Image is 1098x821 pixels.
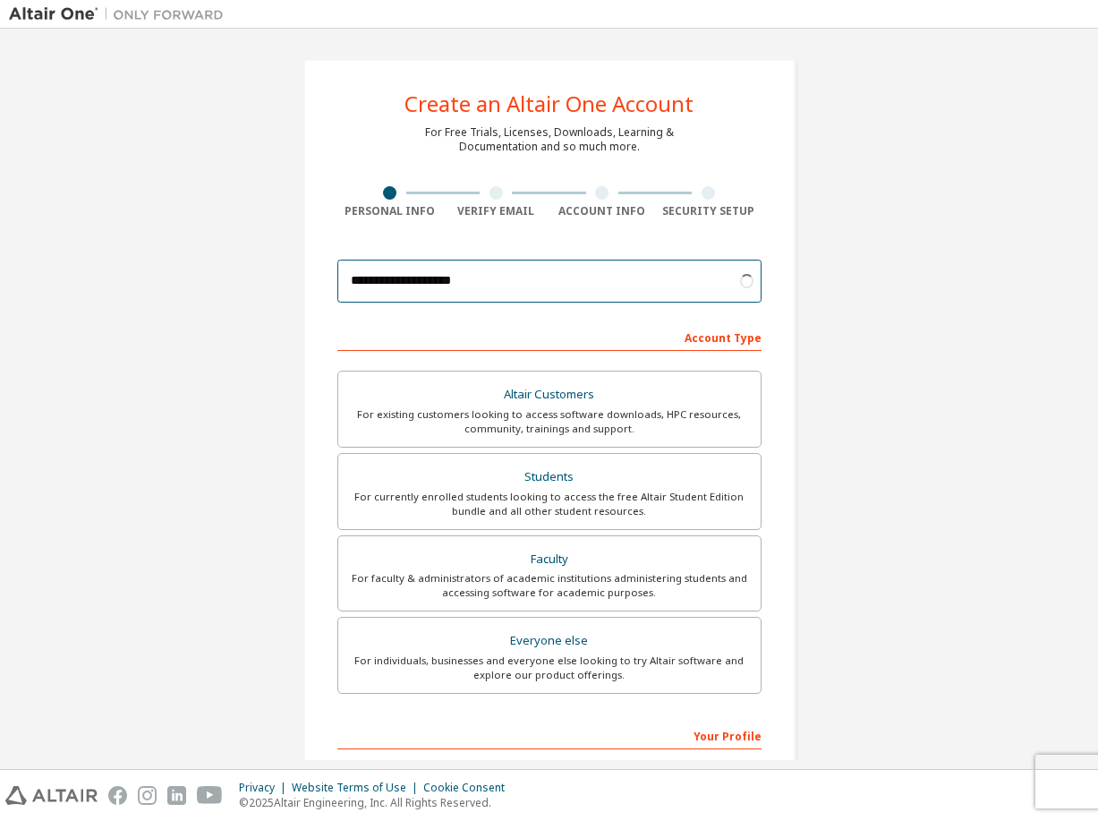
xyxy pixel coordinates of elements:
div: Security Setup [655,204,762,218]
img: youtube.svg [197,786,223,805]
div: Privacy [239,781,292,795]
div: Create an Altair One Account [404,93,694,115]
div: Altair Customers [349,382,750,407]
div: For individuals, businesses and everyone else looking to try Altair software and explore our prod... [349,654,750,682]
div: Students [349,465,750,490]
label: First Name [337,758,544,773]
div: Cookie Consent [423,781,515,795]
div: Faculty [349,547,750,572]
div: For existing customers looking to access software downloads, HPC resources, community, trainings ... [349,407,750,436]
div: For Free Trials, Licenses, Downloads, Learning & Documentation and so much more. [425,125,674,154]
div: Verify Email [443,204,549,218]
div: For faculty & administrators of academic institutions administering students and accessing softwa... [349,571,750,600]
label: Last Name [555,758,762,773]
div: Website Terms of Use [292,781,423,795]
div: For currently enrolled students looking to access the free Altair Student Edition bundle and all ... [349,490,750,518]
img: facebook.svg [108,786,127,805]
div: Personal Info [337,204,444,218]
div: Your Profile [337,721,762,749]
img: instagram.svg [138,786,157,805]
p: © 2025 Altair Engineering, Inc. All Rights Reserved. [239,795,515,810]
img: altair_logo.svg [5,786,98,805]
div: Everyone else [349,629,750,654]
div: Account Info [549,204,656,218]
img: Altair One [9,5,233,23]
div: Account Type [337,322,762,351]
img: linkedin.svg [167,786,186,805]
